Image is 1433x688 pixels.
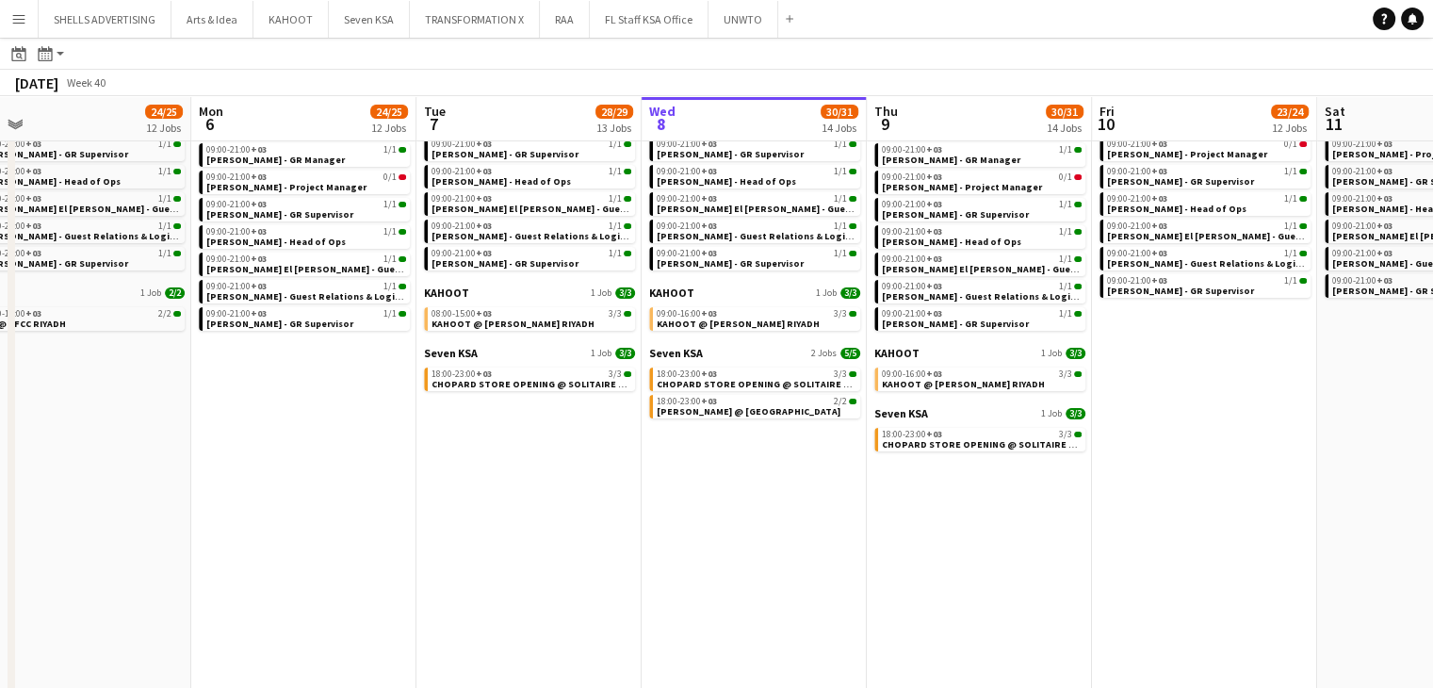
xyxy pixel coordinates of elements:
span: Rodrigo Oliveira - Head of Ops [882,236,1021,248]
a: 09:00-21:00+031/1[PERSON_NAME] - Head of Ops [1107,192,1307,214]
span: +03 [251,225,267,238]
span: Youssef Khiari - GR Supervisor [657,257,804,270]
a: 09:00-21:00+031/1[PERSON_NAME] El [PERSON_NAME] - Guest Relations Manager [882,253,1082,274]
span: 3/3 [1066,408,1085,419]
span: 1/1 [383,282,397,291]
div: 12 Jobs [146,121,182,135]
span: Serina El Kaissi - Guest Relations Manager [882,263,1169,275]
span: +03 [701,138,717,150]
span: 08:00-15:00 [432,309,492,319]
span: 3/3 [834,309,847,319]
span: 1/1 [1284,249,1297,258]
span: 11 [1322,113,1345,135]
span: Rodrigo Oliveira - Head of Ops [432,175,571,188]
span: +03 [251,143,267,156]
span: 1/1 [1059,227,1072,237]
span: +03 [251,280,267,292]
div: 14 Jobs [1047,121,1083,135]
div: KAHOOT1 Job3/309:00-16:00+033/3KAHOOT @ [PERSON_NAME] RIYADH [874,346,1085,406]
span: 3/3 [609,369,622,379]
span: +03 [926,198,942,210]
a: 18:00-23:00+032/2[PERSON_NAME] @ [GEOGRAPHIC_DATA] [657,395,856,417]
span: 09:00-21:00 [1107,276,1167,286]
a: 09:00-21:00+031/1[PERSON_NAME] - Guest Relations & Logistics Manager [1107,247,1307,269]
span: 09:00-21:00 [206,309,267,319]
span: +03 [1151,192,1167,205]
span: 1/1 [1059,309,1072,319]
a: 09:00-16:00+033/3KAHOOT @ [PERSON_NAME] RIYADH [657,307,856,329]
a: 09:00-21:00+031/1[PERSON_NAME] - Guest Relations & Logistics Manager [657,220,856,241]
a: 09:00-21:00+031/1[PERSON_NAME] - GR Manager [206,143,406,165]
span: 09:00-21:00 [882,254,942,264]
a: 09:00-21:00+031/1[PERSON_NAME] El [PERSON_NAME] - Guest Relations Manager [1107,220,1307,241]
div: 12 Jobs [371,121,407,135]
span: 09:00-21:00 [206,145,267,155]
span: CHOPARD STORE OPENING @ SOLITAIRE MALL - RIYADH [657,378,969,390]
span: 8 [646,113,676,135]
div: KAHOOT1 Job3/308:00-15:00+033/3KAHOOT @ [PERSON_NAME] RIYADH [424,286,635,346]
span: Mon [199,103,223,120]
span: Paola Guyot - GR Supervisor [432,148,578,160]
span: +03 [25,307,41,319]
a: KAHOOT1 Job3/3 [649,286,860,300]
span: KAHOOT [649,286,694,300]
div: Seven KSA1 Job3/318:00-23:00+033/3CHOPARD STORE OPENING @ SOLITAIRE MALL - [GEOGRAPHIC_DATA] [424,346,635,395]
a: 09:00-21:00+031/1[PERSON_NAME] - GR Supervisor [657,138,856,159]
span: 1/1 [1284,194,1297,204]
button: Seven KSA [329,1,410,38]
span: +03 [701,368,717,380]
span: +03 [476,165,492,177]
span: 3/3 [840,287,860,299]
span: 3/3 [1059,430,1072,439]
span: Mahmoud Kerzani - Project Manager [206,181,366,193]
div: Elevated XP - Tural10 Jobs9/1009:00-21:00+031/1[PERSON_NAME] - Project Lead Onsite09:00-21:00+031... [874,40,1085,346]
a: Seven KSA1 Job3/3 [424,346,635,360]
a: 09:00-21:00+031/1[PERSON_NAME] - GR Supervisor [1107,165,1307,187]
div: Elevated XP - Tural10 Jobs9/1009:00-21:00+031/1[PERSON_NAME] - Project Lead Onsite09:00-21:00+031... [199,40,410,335]
span: +03 [701,395,717,407]
span: 1/1 [383,145,397,155]
span: 1/1 [1059,254,1072,264]
span: Paola Guyot - GR Supervisor [657,148,804,160]
span: 09:00-21:00 [657,139,717,149]
span: 09:00-21:00 [432,249,492,258]
span: Seven KSA [424,346,478,360]
a: 09:00-21:00+031/1[PERSON_NAME] - GR Supervisor [882,307,1082,329]
span: 0/1 [1059,172,1072,182]
span: +03 [701,165,717,177]
a: 09:00-21:00+031/1[PERSON_NAME] - Head of Ops [432,165,631,187]
span: 24/25 [370,105,408,119]
span: 09:00-21:00 [432,139,492,149]
span: 1/1 [1284,276,1297,286]
span: 09:00-21:00 [206,282,267,291]
span: 3/3 [1059,369,1072,379]
span: Wed [649,103,676,120]
span: Youssef Khiari - GR Supervisor [1107,285,1254,297]
span: +03 [701,247,717,259]
span: +03 [701,307,717,319]
span: +03 [476,368,492,380]
span: 09:00-21:00 [206,172,267,182]
span: Paola Guyot - GR Supervisor [882,208,1029,221]
a: KAHOOT1 Job3/3 [874,346,1085,360]
span: 18:00-23:00 [432,369,492,379]
a: 09:00-21:00+031/1[PERSON_NAME] - Head of Ops [657,165,856,187]
span: 09:00-21:00 [1107,221,1167,231]
span: 1/1 [834,249,847,258]
a: 09:00-21:00+030/1[PERSON_NAME] - Project Manager [206,171,406,192]
span: Graff @ Kingdom Centre [657,405,840,418]
a: 09:00-21:00+031/1[PERSON_NAME] El [PERSON_NAME] - Guest Relations Manager [657,192,856,214]
a: 09:00-21:00+031/1[PERSON_NAME] - GR Manager [882,143,1082,165]
span: 09:00-21:00 [882,309,942,319]
span: 1/1 [609,167,622,176]
span: Sevda Aliyeva - Guest Relations & Logistics Manager [1107,257,1360,270]
span: 09:00-21:00 [432,194,492,204]
span: +03 [926,143,942,156]
span: Rodrigo Oliveira - Head of Ops [206,236,346,248]
span: +03 [1151,138,1167,150]
a: 18:00-23:00+033/3CHOPARD STORE OPENING @ SOLITAIRE MALL - [GEOGRAPHIC_DATA] [657,368,856,389]
span: +03 [1376,165,1392,177]
span: +03 [25,220,41,232]
div: Seven KSA1 Job3/318:00-23:00+033/3CHOPARD STORE OPENING @ SOLITAIRE MALL - [GEOGRAPHIC_DATA] [874,406,1085,455]
span: 09:00-21:00 [1332,139,1392,149]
